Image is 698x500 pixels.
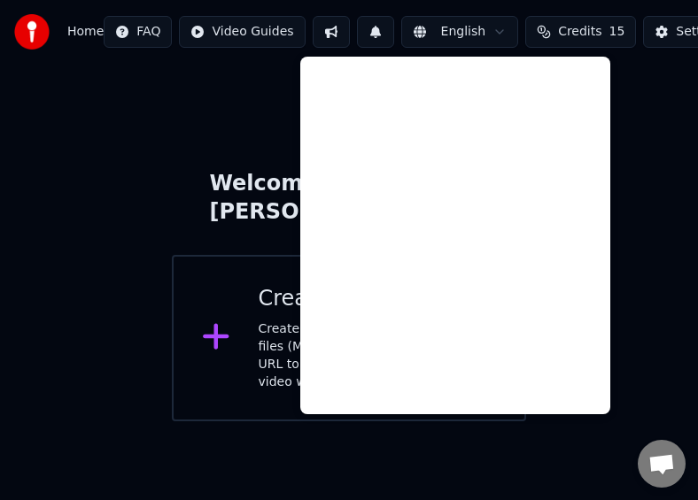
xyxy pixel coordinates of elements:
div: Create karaoke from audio or video files (MP3, MP4, and more), or paste a URL to instantly genera... [259,320,497,391]
div: Welcome to [PERSON_NAME] [209,170,488,227]
span: Credits [558,23,601,41]
span: 15 [609,23,625,41]
div: Create Karaoke [259,285,497,313]
button: Video Guides [179,16,305,48]
nav: breadcrumb [67,23,104,41]
button: FAQ [104,16,172,48]
span: Home [67,23,104,41]
button: Credits15 [525,16,636,48]
a: Open chat [638,440,686,488]
img: youka [14,14,50,50]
